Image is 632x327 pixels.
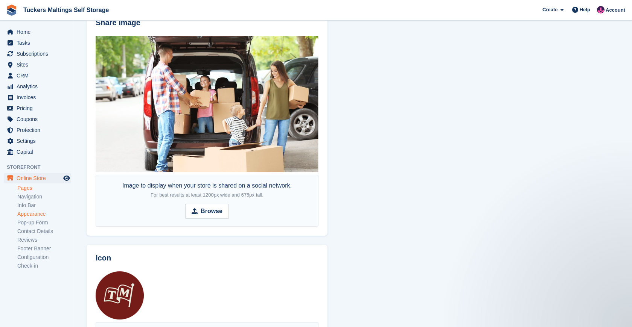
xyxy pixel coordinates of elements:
span: Settings [17,136,62,146]
a: Pages [17,185,71,192]
span: Storefront [7,163,75,171]
span: Capital [17,147,62,157]
span: CRM [17,70,62,81]
a: menu [4,114,71,124]
a: Info Bar [17,202,71,209]
a: menu [4,125,71,135]
a: Navigation [17,193,71,200]
span: Sites [17,59,62,70]
span: For best results at least 1200px wide and 675px tall. [151,192,263,198]
a: Check-in [17,262,71,269]
img: Rosie Yates [597,6,605,14]
a: menu [4,147,71,157]
input: Browse [185,204,229,219]
h2: Share image [96,18,318,27]
span: Create [542,6,557,14]
a: Appearance [17,210,71,218]
span: Help [580,6,590,14]
a: menu [4,173,71,183]
img: stora-icon-8386f47178a22dfd0bd8f6a31ec36ba5ce8667c1dd55bd0f319d3a0aa187defe.svg [6,5,17,16]
a: menu [4,27,71,37]
span: Analytics [17,81,62,92]
a: menu [4,81,71,92]
span: Coupons [17,114,62,124]
span: Pricing [17,103,62,114]
a: menu [4,48,71,59]
a: Preview store [62,174,71,183]
a: menu [4,59,71,70]
a: menu [4,70,71,81]
span: Home [17,27,62,37]
span: Account [606,6,625,14]
a: Configuration [17,254,71,261]
img: Empire%20SW-social.jpg [96,36,318,173]
a: Footer Banner [17,245,71,252]
span: Tasks [17,38,62,48]
span: Subscriptions [17,48,62,59]
span: Invoices [17,92,62,103]
a: menu [4,38,71,48]
span: Protection [17,125,62,135]
span: Online Store [17,173,62,183]
strong: Browse [201,207,222,216]
a: Pop-up Form [17,219,71,226]
a: menu [4,103,71,114]
h2: Icon [96,254,318,262]
a: menu [4,136,71,146]
a: Reviews [17,236,71,244]
div: Image to display when your store is shared on a social network. [122,181,292,199]
a: Tuckers Maltings Self Storage [20,4,112,16]
a: Contact Details [17,228,71,235]
img: 08.png [96,271,144,319]
a: menu [4,92,71,103]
